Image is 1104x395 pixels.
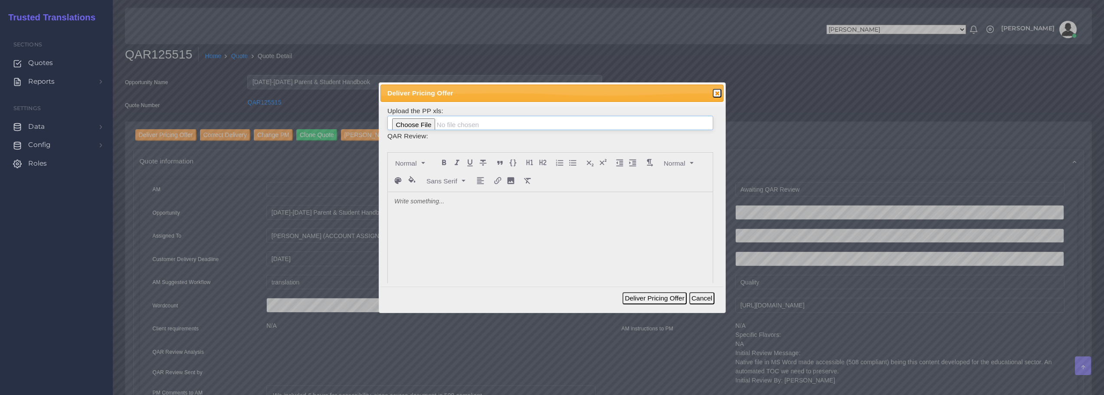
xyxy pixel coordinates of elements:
span: Deliver Pricing Offer [387,88,684,98]
button: Deliver Pricing Offer [622,292,686,304]
a: Data [7,118,106,136]
a: Reports [7,72,106,91]
a: Roles [7,154,106,173]
a: Trusted Translations [2,10,95,25]
button: Cancel [689,292,714,304]
a: Quotes [7,54,106,72]
span: Reports [28,77,55,86]
span: Data [28,122,45,131]
button: Close [713,89,721,98]
span: Roles [28,159,47,168]
span: Settings [13,105,41,111]
span: Config [28,140,51,150]
a: Config [7,136,106,154]
td: QAR Review: [387,131,714,141]
span: Quotes [28,58,53,68]
h2: Trusted Translations [2,12,95,23]
span: Sections [13,41,42,48]
td: Upload the PP xls: [387,105,714,131]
